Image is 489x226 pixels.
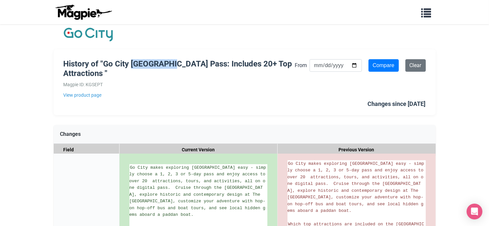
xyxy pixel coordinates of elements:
div: Current Version [120,144,278,156]
input: Compare [368,59,399,72]
div: Magpie ID: KGSEPT [64,81,295,88]
a: Clear [405,59,426,72]
img: logo-ab69f6fb50320c5b225c76a69d11143b.png [54,4,113,20]
div: Previous Version [278,144,436,156]
div: Field [54,144,120,156]
div: Changes since [DATE] [368,99,426,109]
span: Go City makes exploring [GEOGRAPHIC_DATA] easy - simply choose a 1, 2, 3 or 5-day pass and enjoy ... [129,165,268,217]
label: From [295,61,307,70]
img: Company Logo [64,26,113,43]
span: Go City makes exploring [GEOGRAPHIC_DATA] easy - simply choose a 1, 2, 3 or 5-day pass and enjoy ... [287,161,426,213]
div: Open Intercom Messenger [467,204,482,219]
h1: History of "Go City [GEOGRAPHIC_DATA] Pass: Includes 20+ Top Attractions " [64,59,295,78]
a: View product page [64,91,295,99]
div: Changes [54,125,436,144]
